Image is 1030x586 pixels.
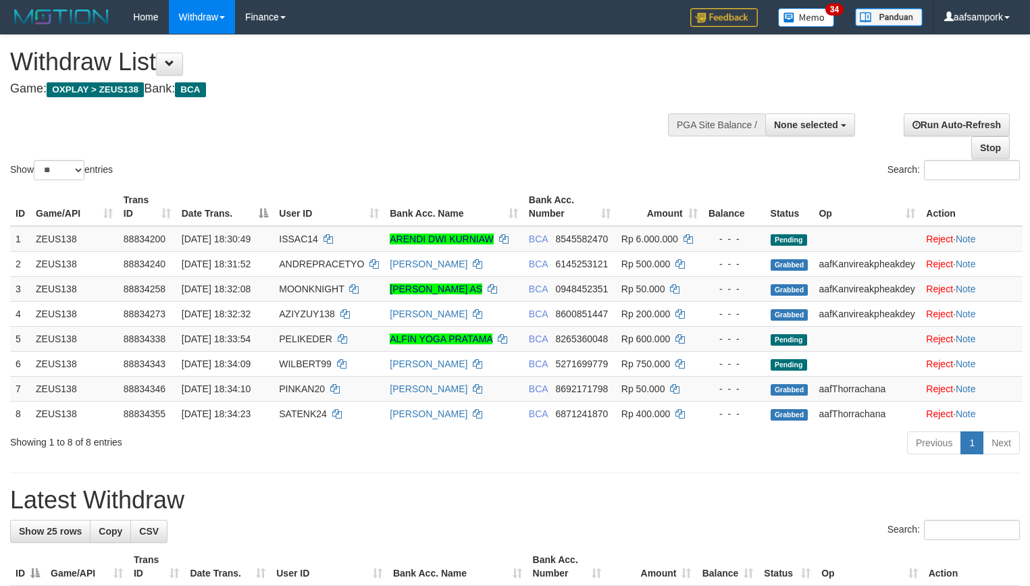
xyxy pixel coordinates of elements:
a: [PERSON_NAME] AS [390,284,482,294]
th: Bank Acc. Name: activate to sort column ascending [384,188,523,226]
th: User ID: activate to sort column ascending [274,188,384,226]
td: aafThorrachana [813,376,921,401]
span: [DATE] 18:30:49 [182,234,251,244]
td: · [921,226,1023,252]
a: Note [956,309,976,319]
span: Grabbed [771,384,808,396]
div: - - - [709,407,760,421]
span: Copy 8692171798 to clipboard [556,383,609,394]
span: 88834338 [124,334,165,344]
th: Bank Acc. Number: activate to sort column ascending [527,548,607,586]
a: Note [956,408,976,419]
a: Note [956,259,976,269]
div: PGA Site Balance / [668,113,765,136]
td: · [921,251,1023,276]
a: Next [983,431,1020,454]
span: BCA [529,234,548,244]
span: Grabbed [771,259,808,271]
td: 8 [10,401,30,426]
span: Rp 750.000 [621,358,670,369]
td: · [921,376,1023,401]
td: ZEUS138 [30,251,118,276]
span: SATENK24 [279,408,327,419]
span: Grabbed [771,409,808,421]
img: MOTION_logo.png [10,7,113,27]
span: 88834258 [124,284,165,294]
span: 88834346 [124,383,165,394]
th: Op: activate to sort column ascending [813,188,921,226]
th: Bank Acc. Number: activate to sort column ascending [523,188,616,226]
span: [DATE] 18:34:23 [182,408,251,419]
h1: Withdraw List [10,49,673,76]
h1: Latest Withdraw [10,487,1020,514]
select: Showentries [34,160,84,180]
h4: Game: Bank: [10,82,673,96]
th: Status [765,188,814,226]
th: Amount: activate to sort column ascending [607,548,696,586]
label: Show entries [10,160,113,180]
img: Button%20Memo.svg [778,8,835,27]
span: Rp 600.000 [621,334,670,344]
a: Show 25 rows [10,520,91,543]
span: MOONKNIGHT [279,284,344,294]
span: BCA [529,309,548,319]
span: OXPLAY > ZEUS138 [47,82,144,97]
th: Trans ID: activate to sort column ascending [118,188,176,226]
span: Grabbed [771,284,808,296]
div: - - - [709,382,760,396]
th: Balance [703,188,765,226]
td: 5 [10,326,30,351]
a: ARENDI DWI KURNIAW [390,234,493,244]
span: PINKAN20 [279,383,325,394]
span: Rp 6.000.000 [621,234,678,244]
a: Reject [926,383,953,394]
a: Reject [926,309,953,319]
span: AZIYZUY138 [279,309,334,319]
a: [PERSON_NAME] [390,259,467,269]
td: ZEUS138 [30,226,118,252]
td: ZEUS138 [30,276,118,301]
a: 1 [960,431,983,454]
label: Search: [887,520,1020,540]
th: Amount: activate to sort column ascending [616,188,703,226]
span: Copy [99,526,122,537]
span: Rp 50.000 [621,383,665,394]
a: Reject [926,334,953,344]
span: WILBERT99 [279,358,332,369]
a: Previous [907,431,961,454]
th: Op: activate to sort column ascending [816,548,923,586]
th: Status: activate to sort column ascending [758,548,816,586]
span: BCA [529,259,548,269]
td: ZEUS138 [30,351,118,376]
span: ANDREPRACETYO [279,259,364,269]
td: 3 [10,276,30,301]
a: Note [956,234,976,244]
a: Reject [926,259,953,269]
td: 4 [10,301,30,326]
img: Feedback.jpg [690,8,758,27]
span: Rp 200.000 [621,309,670,319]
span: Show 25 rows [19,526,82,537]
span: [DATE] 18:32:08 [182,284,251,294]
a: [PERSON_NAME] [390,383,467,394]
span: Copy 8600851447 to clipboard [556,309,609,319]
th: Trans ID: activate to sort column ascending [128,548,185,586]
span: None selected [774,119,838,130]
span: 88834355 [124,408,165,419]
a: Note [956,334,976,344]
a: Reject [926,358,953,369]
span: PELIKEDER [279,334,332,344]
td: ZEUS138 [30,376,118,401]
td: aafThorrachana [813,401,921,426]
td: · [921,301,1023,326]
span: Rp 50.000 [621,284,665,294]
div: - - - [709,332,760,346]
a: Reject [926,284,953,294]
a: Note [956,383,976,394]
a: Note [956,284,976,294]
div: - - - [709,282,760,296]
a: Reject [926,408,953,419]
span: Grabbed [771,309,808,321]
span: Rp 500.000 [621,259,670,269]
a: Stop [971,136,1010,159]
